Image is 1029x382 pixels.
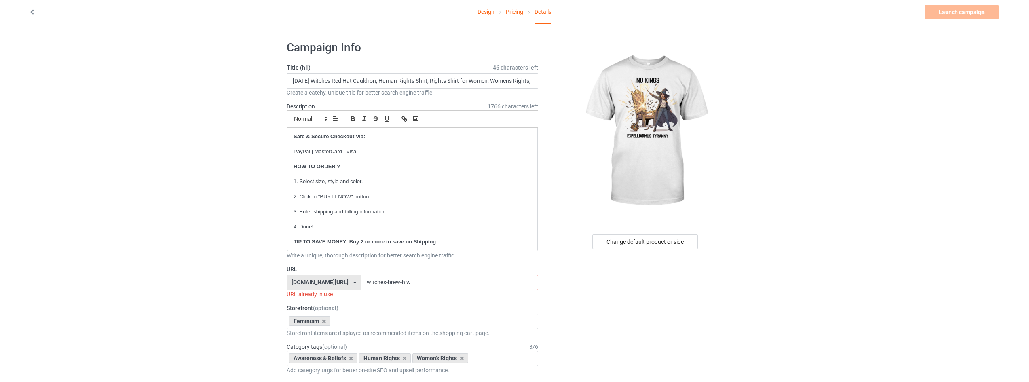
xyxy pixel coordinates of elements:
[488,102,538,110] span: 1766 characters left
[535,0,551,24] div: Details
[294,193,531,201] p: 2. Click to "BUY IT NOW" button.
[294,133,366,139] strong: Safe & Secure Checkout Via:
[287,103,315,110] label: Description
[506,0,523,23] a: Pricing
[359,353,411,363] div: Human Rights
[287,366,538,374] div: Add category tags for better on-site SEO and upsell performance.
[287,251,538,260] div: Write a unique, thorough description for better search engine traffic.
[287,40,538,55] h1: Campaign Info
[294,223,531,231] p: 4. Done!
[412,353,468,363] div: Women's Rights
[592,234,698,249] div: Change default product or side
[478,0,494,23] a: Design
[292,279,349,285] div: [DOMAIN_NAME][URL]
[287,63,538,72] label: Title (h1)
[529,343,538,351] div: 3 / 6
[493,63,538,72] span: 46 characters left
[313,305,338,311] span: (optional)
[287,290,538,298] div: URL already in use
[322,344,347,350] span: (optional)
[294,178,531,186] p: 1. Select size, style and color.
[287,89,538,97] div: Create a catchy, unique title for better search engine traffic.
[294,148,531,156] p: PayPal | MasterCard | Visa
[294,208,531,216] p: 3. Enter shipping and billing information.
[287,343,347,351] label: Category tags
[289,353,357,363] div: Awareness & Beliefs
[294,163,340,169] strong: HOW TO ORDER ?
[289,316,330,326] div: Feminism
[287,265,538,273] label: URL
[287,329,538,337] div: Storefront items are displayed as recommended items on the shopping cart page.
[294,238,437,245] strong: TIP TO SAVE MONEY: Buy 2 or more to save on Shipping.
[287,304,538,312] label: Storefront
